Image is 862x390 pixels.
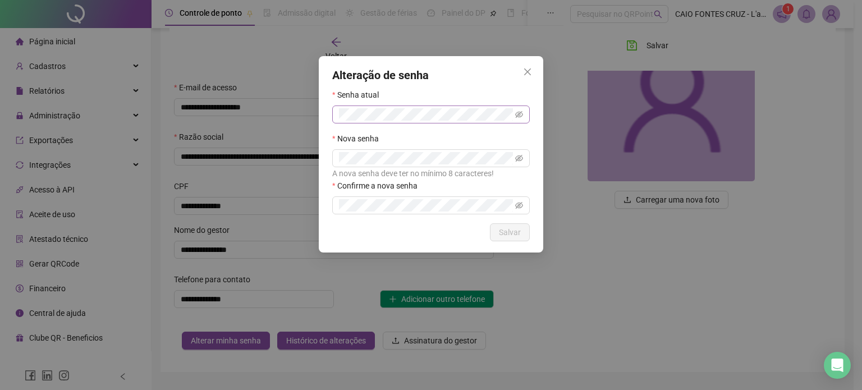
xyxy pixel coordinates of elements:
[332,67,530,83] h4: Alteração de senha
[515,154,523,162] span: eye-invisible
[824,352,851,379] div: Open Intercom Messenger
[332,167,530,180] div: A nova senha deve ter no mínimo 8 caracteres!
[332,180,425,192] label: Confirme a nova senha
[332,132,386,145] label: Nova senha
[515,111,523,118] span: eye-invisible
[490,223,530,241] button: Salvar
[523,67,532,76] span: close
[332,89,386,101] label: Senha atual
[519,63,537,81] button: Close
[515,201,523,209] span: eye-invisible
